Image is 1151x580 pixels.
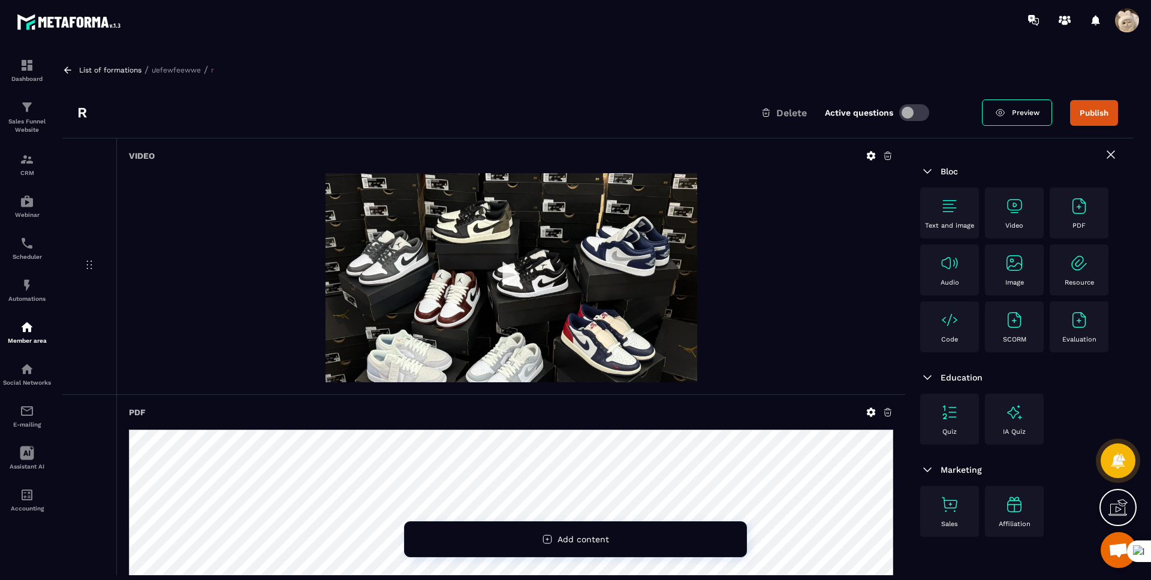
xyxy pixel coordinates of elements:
[20,58,34,72] img: formation
[1005,403,1024,422] img: text-image
[940,495,959,514] img: text-image no-wra
[3,311,51,353] a: automationsautomationsMember area
[3,337,51,344] p: Member area
[940,253,959,273] img: text-image no-wra
[17,11,125,33] img: logo
[1005,197,1024,216] img: text-image no-wra
[941,336,958,343] p: Code
[1065,279,1094,286] p: Resource
[942,428,957,436] p: Quiz
[920,164,935,179] img: arrow-down
[3,463,51,470] p: Assistant AI
[3,379,51,386] p: Social Networks
[20,100,34,114] img: formation
[3,212,51,218] p: Webinar
[3,185,51,227] a: automationsautomationsWebinar
[3,227,51,269] a: schedulerschedulerScheduler
[20,194,34,209] img: automations
[825,108,893,117] label: Active questions
[1003,428,1026,436] p: IA Quiz
[3,170,51,176] p: CRM
[1012,108,1039,117] span: Preview
[3,49,51,91] a: formationformationDashboard
[204,64,208,75] span: /
[941,167,958,176] span: Bloc
[940,310,959,330] img: text-image no-wra
[129,407,146,417] h6: PDF
[925,222,974,229] p: Text and image
[1005,279,1024,286] p: Image
[941,279,959,286] p: Audio
[1005,495,1024,514] img: text-image
[3,91,51,143] a: formationformationSales Funnel Website
[152,66,201,74] a: ưefewfeewwe
[1072,222,1086,229] p: PDF
[3,295,51,302] p: Automations
[20,320,34,334] img: automations
[3,253,51,260] p: Scheduler
[3,117,51,134] p: Sales Funnel Website
[1069,310,1089,330] img: text-image no-wra
[982,99,1052,126] a: Preview
[3,505,51,512] p: Accounting
[3,75,51,82] p: Dashboard
[3,143,51,185] a: formationformationCRM
[1005,310,1024,330] img: text-image no-wra
[3,479,51,521] a: accountantaccountantAccounting
[1070,100,1118,126] button: Publish
[326,173,697,382] img: thumbnail
[79,66,141,74] a: List of formations
[20,488,34,502] img: accountant
[776,107,807,119] span: Delete
[129,151,155,161] h6: Video
[3,353,51,395] a: social-networksocial-networkSocial Networks
[3,269,51,311] a: automationsautomationsAutomations
[940,403,959,422] img: text-image no-wra
[3,421,51,428] p: E-mailing
[1069,253,1089,273] img: text-image no-wra
[1005,222,1023,229] p: Video
[1101,532,1137,568] div: Mở cuộc trò chuyện
[920,463,935,477] img: arrow-down
[941,465,982,475] span: Marketing
[3,395,51,437] a: emailemailE-mailing
[20,404,34,418] img: email
[1062,336,1096,343] p: Evaluation
[20,236,34,250] img: scheduler
[1069,197,1089,216] img: text-image no-wra
[144,64,149,75] span: /
[1003,336,1026,343] p: SCORM
[20,278,34,292] img: automations
[20,152,34,167] img: formation
[77,103,87,122] h3: r
[941,520,958,528] p: Sales
[3,437,51,479] a: Assistant AI
[999,520,1031,528] p: Affiliation
[940,197,959,216] img: text-image no-wra
[558,534,609,544] span: Add content
[211,66,214,74] a: r
[920,370,935,385] img: arrow-down
[941,373,983,382] span: Education
[1005,253,1024,273] img: text-image no-wra
[20,362,34,376] img: social-network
